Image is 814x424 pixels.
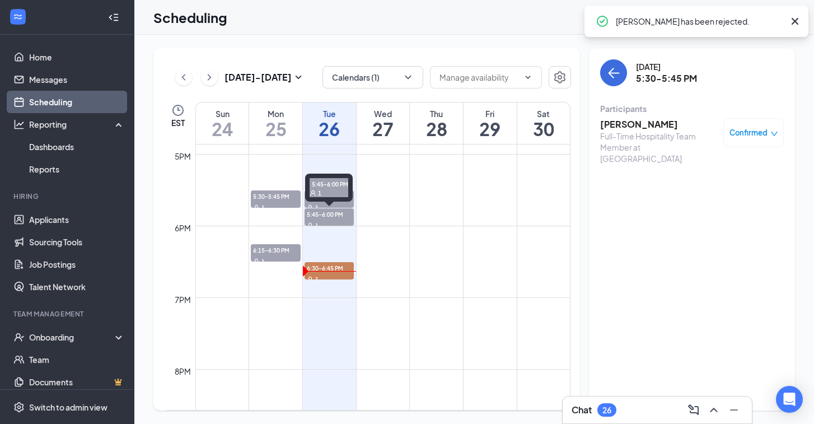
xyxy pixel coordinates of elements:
[261,258,265,265] span: 1
[249,119,302,138] h1: 25
[305,190,354,202] span: 5:30-5:45 PM
[29,136,125,158] a: Dashboards
[29,276,125,298] a: Talent Network
[318,189,321,197] span: 1
[13,309,123,319] div: Team Management
[636,61,697,72] div: [DATE]
[464,108,517,119] div: Fri
[616,15,784,28] div: [PERSON_NAME] has been rejected.
[29,119,125,130] div: Reporting
[602,406,611,415] div: 26
[725,401,743,419] button: Minimize
[305,262,354,273] span: 6:30-6:45 PM
[171,104,185,117] svg: Clock
[29,402,107,413] div: Switch to admin view
[29,231,125,253] a: Sourcing Tools
[307,222,314,229] svg: User
[249,102,302,144] a: August 25, 2025
[357,102,410,144] a: August 27, 2025
[13,332,25,343] svg: UserCheck
[553,71,567,84] svg: Settings
[322,66,423,88] button: Calendars (1)ChevronDown
[13,192,123,201] div: Hiring
[517,102,570,144] a: August 30, 2025
[600,118,718,131] h3: [PERSON_NAME]
[410,102,463,144] a: August 28, 2025
[636,72,697,85] h3: 5:30-5:45 PM
[253,258,260,265] svg: User
[29,371,125,393] a: DocumentsCrown
[303,108,356,119] div: Tue
[776,386,803,413] div: Open Intercom Messenger
[224,71,292,83] h3: [DATE] - [DATE]
[307,276,314,283] svg: User
[315,222,319,230] span: 1
[253,204,260,211] svg: User
[357,119,410,138] h1: 27
[249,108,302,119] div: Mon
[172,293,193,306] div: 7pm
[549,66,571,88] button: Settings
[261,204,265,212] span: 1
[201,69,218,86] button: ChevronRight
[172,222,193,234] div: 6pm
[727,403,741,417] svg: Minimize
[29,348,125,371] a: Team
[596,15,609,28] svg: CheckmarkCircle
[175,69,192,86] button: ChevronLeft
[523,73,532,82] svg: ChevronDown
[12,11,24,22] svg: WorkstreamLogo
[251,244,300,255] span: 6:15-6:30 PM
[29,208,125,231] a: Applicants
[770,130,778,138] span: down
[305,208,354,220] span: 5:45-6:00 PM
[572,404,592,416] h3: Chat
[292,71,305,84] svg: SmallChevronDown
[600,59,627,86] button: back-button
[29,158,125,180] a: Reports
[517,108,570,119] div: Sat
[171,117,185,128] span: EST
[29,91,125,113] a: Scheduling
[310,178,348,189] span: 5:45-6:00 PM
[196,119,249,138] h1: 24
[29,46,125,68] a: Home
[303,119,356,138] h1: 26
[172,150,193,162] div: 5pm
[303,102,356,144] a: August 26, 2025
[439,71,519,83] input: Manage availability
[687,403,700,417] svg: ComposeMessage
[729,127,768,138] span: Confirmed
[178,71,189,84] svg: ChevronLeft
[29,332,115,343] div: Onboarding
[108,12,119,23] svg: Collapse
[607,66,620,80] svg: ArrowLeft
[13,402,25,413] svg: Settings
[29,68,125,91] a: Messages
[410,119,463,138] h1: 28
[13,119,25,130] svg: Analysis
[600,131,718,164] div: Full-Time Hospitality Team Member at [GEOGRAPHIC_DATA]
[310,190,316,197] svg: User
[403,72,414,83] svg: ChevronDown
[315,276,319,283] span: 1
[196,108,249,119] div: Sun
[788,15,802,28] svg: Cross
[410,108,463,119] div: Thu
[29,253,125,276] a: Job Postings
[707,403,721,417] svg: ChevronUp
[357,108,410,119] div: Wed
[464,119,517,138] h1: 29
[600,103,784,114] div: Participants
[517,119,570,138] h1: 30
[204,71,215,84] svg: ChevronRight
[685,401,703,419] button: ComposeMessage
[464,102,517,144] a: August 29, 2025
[153,8,227,27] h1: Scheduling
[196,102,249,144] a: August 24, 2025
[251,190,300,202] span: 5:30-5:45 PM
[705,401,723,419] button: ChevronUp
[172,365,193,378] div: 8pm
